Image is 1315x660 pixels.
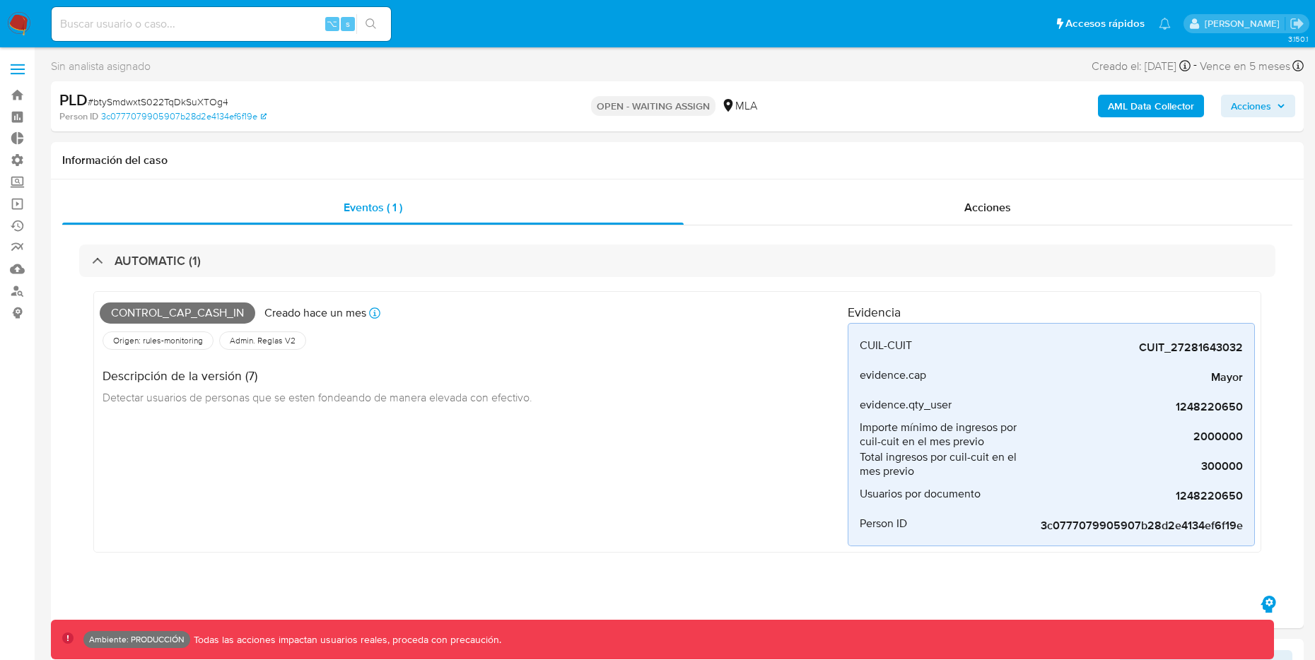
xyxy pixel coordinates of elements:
[848,305,1255,320] h4: Evidencia
[591,96,715,116] p: OPEN - WAITING ASSIGN
[356,14,385,34] button: search-icon
[1031,430,1243,444] span: 2000000
[1031,341,1243,355] span: CUIT_27281643032
[1031,370,1243,384] span: Mayor
[100,302,255,324] span: Control_cap_cash_in
[1098,95,1204,117] button: AML Data Collector
[964,199,1011,216] span: Acciones
[1159,18,1171,30] a: Notificaciones
[59,110,98,123] b: Person ID
[88,95,228,109] span: # btySmdwxtS022TqDkSuXTOg4
[1205,17,1285,30] p: luis.birchenz@mercadolibre.com
[860,338,912,353] span: CUIL-CUIT
[1221,95,1295,117] button: Acciones
[860,487,981,501] span: Usuarios por documento
[52,15,391,33] input: Buscar usuario o caso...
[327,17,337,30] span: ⌥
[1108,95,1194,117] b: AML Data Collector
[89,637,185,642] p: Ambiente: PRODUCCIÓN
[112,335,204,346] span: Origen: rules-monitoring
[101,110,267,123] a: 3c0777079905907b28d2e4134ef6f19e
[228,335,297,346] span: Admin. Reglas V2
[51,59,151,74] span: Sin analista asignado
[1193,57,1197,76] span: -
[1231,95,1271,117] span: Acciones
[1065,16,1145,31] span: Accesos rápidos
[1200,59,1290,74] span: Vence en 5 meses
[860,398,952,412] span: evidence.qty_user
[59,88,88,111] b: PLD
[62,153,1292,167] h1: Información del caso
[860,517,907,531] span: Person ID
[1031,489,1243,503] span: 1248220650
[1031,459,1243,473] span: 300000
[103,389,532,405] span: Detectar usuarios de personas que se esten fondeando de manera elevada con efectivo.
[79,244,1275,277] div: AUTOMATIC (1)
[721,98,757,114] div: MLA
[346,17,350,30] span: s
[1031,400,1243,414] span: 1248220650
[344,199,402,216] span: Eventos ( 1 )
[860,450,1031,478] span: Total ingresos por cuil-cuit en el mes previo
[103,368,532,384] h4: Descripción de la versión (7)
[190,633,501,647] p: Todas las acciones impactan usuarios reales, proceda con precaución.
[1290,16,1304,31] a: Salir
[115,253,201,269] h3: AUTOMATIC (1)
[264,305,366,321] p: Creado hace un mes
[860,420,1031,449] span: Importe mínimo de ingresos por cuil-cuit en el mes previo
[1031,519,1243,533] span: 3c0777079905907b28d2e4134ef6f19e
[860,368,926,382] span: evidence.cap
[1092,57,1191,76] div: Creado el: [DATE]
